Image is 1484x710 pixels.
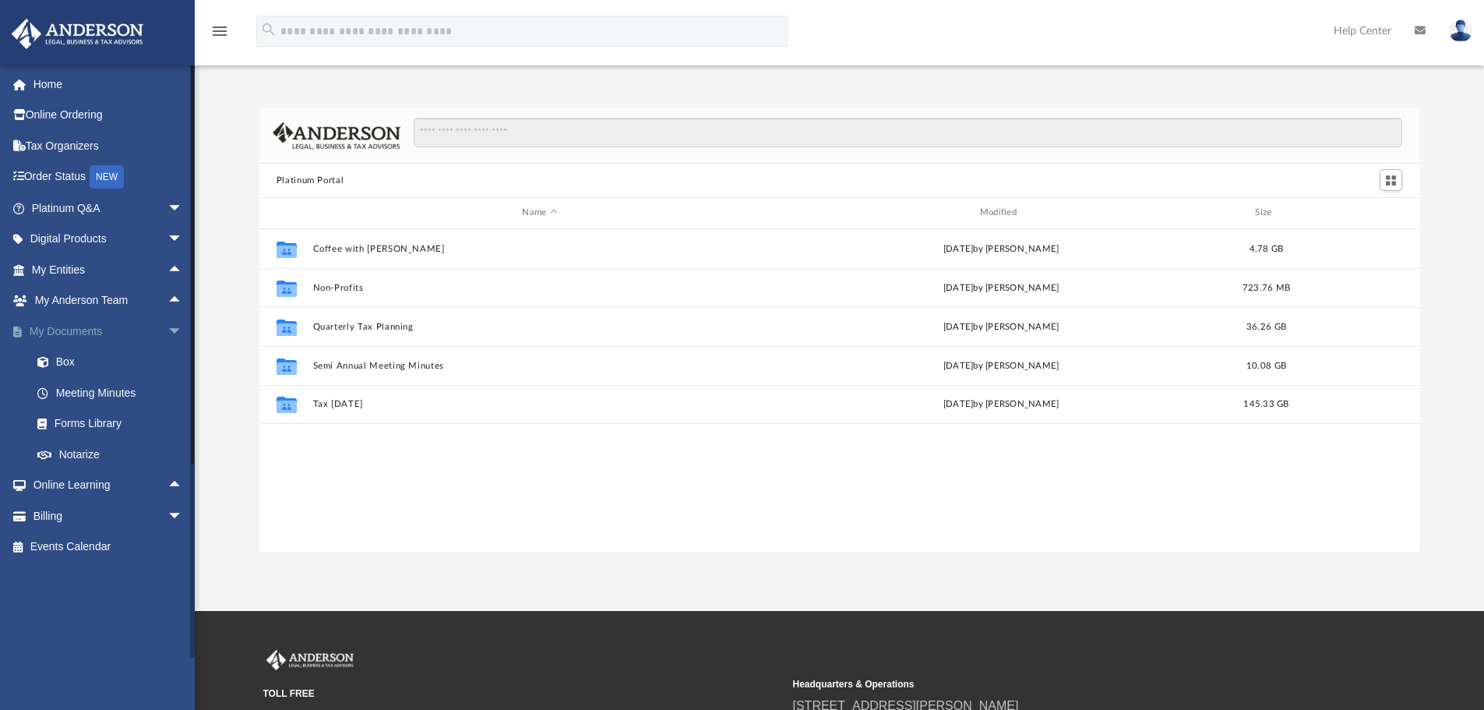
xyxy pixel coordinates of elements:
button: Switch to Grid View [1380,169,1403,191]
a: Meeting Minutes [22,377,206,408]
input: Search files and folders [414,118,1402,147]
a: Online Learningarrow_drop_up [11,470,199,501]
button: Tax [DATE] [312,399,767,409]
a: Home [11,69,206,100]
i: search [260,21,277,38]
div: [DATE] by [PERSON_NAME] [774,397,1228,412]
div: Modified [774,206,1228,220]
div: [DATE] by [PERSON_NAME] [774,281,1228,295]
div: [DATE] by [PERSON_NAME] [774,320,1228,334]
a: Notarize [22,439,206,470]
a: Events Calendar [11,532,206,563]
span: arrow_drop_down [167,500,199,532]
span: 4.78 GB [1249,244,1283,253]
span: arrow_drop_down [167,316,199,348]
span: 145.33 GB [1243,400,1288,408]
button: Platinum Portal [277,174,344,188]
span: arrow_drop_down [167,193,199,224]
span: 723.76 MB [1243,283,1290,291]
span: arrow_drop_down [167,224,199,256]
div: [DATE] by [PERSON_NAME] [774,359,1228,373]
a: Order StatusNEW [11,161,206,193]
a: Digital Productsarrow_drop_down [11,224,206,255]
a: Online Ordering [11,100,206,131]
a: Tax Organizers [11,130,206,161]
a: Billingarrow_drop_down [11,500,206,532]
div: Name [312,206,767,220]
div: id [1304,206,1413,220]
img: Anderson Advisors Platinum Portal [263,650,357,670]
small: TOLL FREE [263,687,782,701]
a: My Documentsarrow_drop_down [11,316,206,347]
a: My Anderson Teamarrow_drop_up [11,285,199,316]
span: arrow_drop_up [167,285,199,317]
i: menu [210,22,229,41]
button: Semi Annual Meeting Minutes [312,361,767,371]
a: Box [22,347,199,378]
img: User Pic [1449,19,1472,42]
small: Headquarters & Operations [793,677,1312,691]
span: arrow_drop_up [167,470,199,502]
div: grid [259,229,1420,552]
button: Non-Profits [312,283,767,293]
a: My Entitiesarrow_drop_up [11,254,206,285]
div: [DATE] by [PERSON_NAME] [774,242,1228,256]
div: Size [1235,206,1297,220]
div: NEW [90,165,124,189]
div: id [266,206,305,220]
a: menu [210,30,229,41]
span: 10.08 GB [1246,361,1286,369]
button: Coffee with [PERSON_NAME] [312,244,767,254]
a: Platinum Q&Aarrow_drop_down [11,193,206,224]
span: arrow_drop_up [167,254,199,286]
a: Forms Library [22,408,199,440]
img: Anderson Advisors Platinum Portal [7,19,148,49]
span: 36.26 GB [1246,322,1286,330]
button: Quarterly Tax Planning [312,322,767,332]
